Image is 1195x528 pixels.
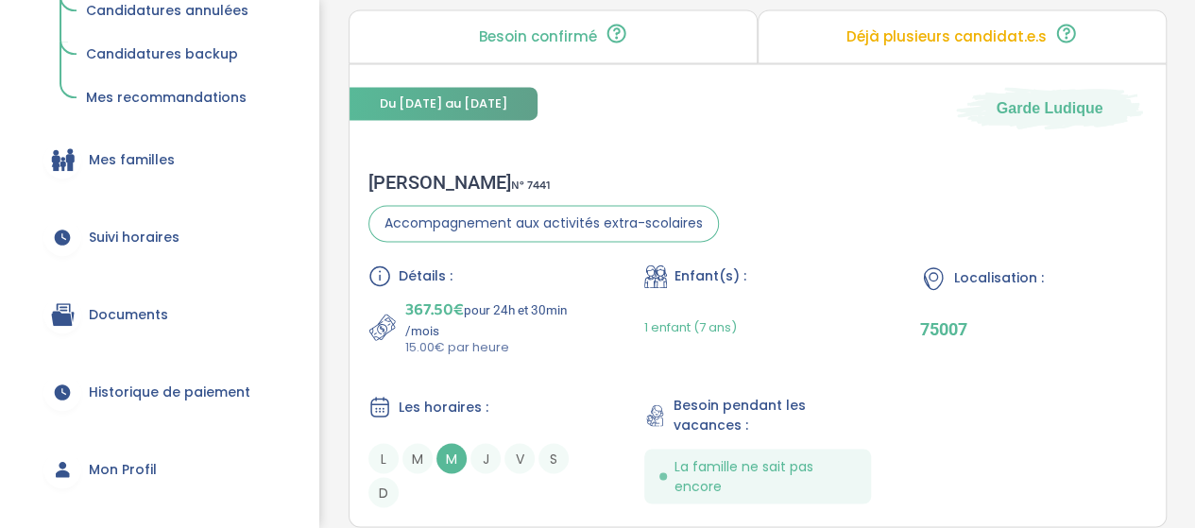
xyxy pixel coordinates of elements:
span: D [368,477,399,507]
span: Documents [89,305,168,325]
p: 15.00€ par heure [405,338,595,357]
span: Mes familles [89,150,175,170]
span: S [538,443,569,473]
span: Historique de paiement [89,383,250,402]
span: 367.50€ [405,297,464,323]
span: N° 7441 [511,176,551,196]
span: V [504,443,535,473]
p: Déjà plusieurs candidat.e.s [846,29,1047,44]
p: pour 24h et 30min /mois [405,297,595,338]
a: Suivi horaires [28,203,290,271]
span: L [368,443,399,473]
a: Mes recommandations [73,80,290,116]
span: Besoin pendant les vacances : [674,395,871,434]
div: [PERSON_NAME] [368,171,719,194]
a: Historique de paiement [28,358,290,426]
span: Les horaires : [399,397,488,417]
a: Documents [28,281,290,349]
p: Besoin confirmé [479,29,597,44]
span: La famille ne sait pas encore [674,456,856,496]
span: Accompagnement aux activités extra-scolaires [368,205,719,242]
span: Enfant(s) : [674,266,746,286]
span: M [402,443,433,473]
span: Garde Ludique [997,97,1103,118]
a: Mon Profil [28,435,290,503]
span: Localisation : [954,268,1044,288]
span: Candidatures backup [86,44,238,63]
p: 75007 [920,319,1147,339]
span: Détails : [399,266,452,286]
span: Du [DATE] au [DATE] [350,87,538,120]
span: J [470,443,501,473]
span: Mon Profil [89,460,157,480]
span: Suivi horaires [89,228,179,247]
span: 1 enfant (7 ans) [644,318,737,336]
span: Candidatures annulées [86,1,248,20]
span: M [436,443,467,473]
span: Mes recommandations [86,88,247,107]
a: Candidatures backup [73,37,290,73]
a: Mes familles [28,126,290,194]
